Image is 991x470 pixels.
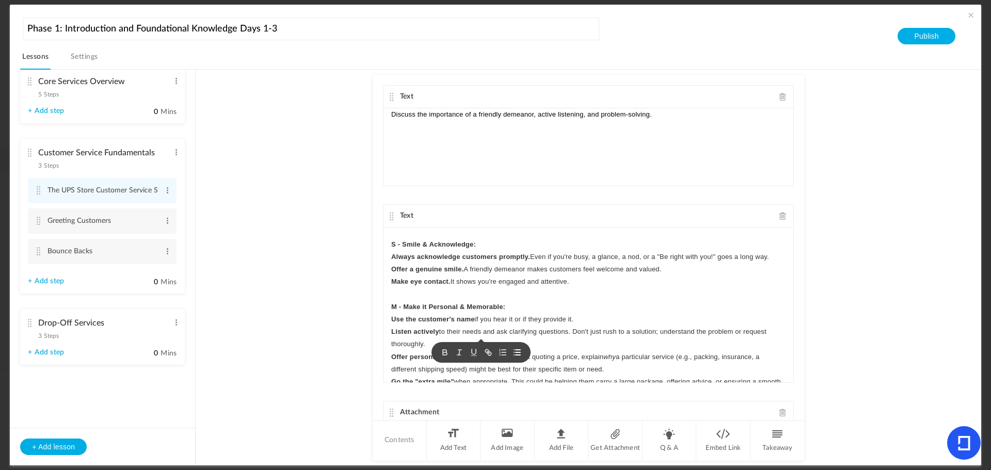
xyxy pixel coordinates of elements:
[161,350,177,357] span: Mins
[69,50,100,70] a: Settings
[391,265,463,273] strong: Offer a genuine smile.
[161,108,177,116] span: Mins
[20,50,51,70] a: Lessons
[463,265,661,273] span: A friendly demeanor makes customers feel welcome and valued.
[750,421,804,460] li: Takeaway
[28,348,64,357] a: + Add step
[391,353,761,373] span: a particular service (e.g., packing, insurance, a different shipping speed) might be best for the...
[475,315,574,323] span: if you hear it or if they provide it.
[487,353,603,361] span: Instead of just quoting a price, explain
[38,333,59,339] span: 3 Steps
[161,279,177,286] span: Mins
[391,328,769,348] span: to their needs and ask clarifying questions. Don't just rush to a solution; understand the proble...
[391,240,476,248] strong: S - Smile & Acknowledge:
[391,353,487,361] strong: Offer personalized solutions.
[391,110,652,118] span: Discuss the importance of a friendly demeanor, active listening, and problem-solving.
[28,107,64,116] a: + Add step
[373,421,427,460] li: Contents
[400,93,413,100] span: Text
[391,253,530,261] strong: Always acknowledge customers promptly.
[23,18,599,40] input: Course name
[391,328,439,335] strong: Listen actively
[133,278,158,287] input: Mins
[535,421,589,460] li: Add File
[133,107,158,117] input: Mins
[38,163,59,169] span: 3 Steps
[696,421,750,460] li: Embed Link
[391,278,451,285] strong: Make eye contact.
[133,349,158,359] input: Mins
[427,421,481,460] li: Add Text
[898,28,955,44] button: Publish
[530,253,769,261] span: Even if you're busy, a glance, a nod, or a "Be right with you!" goes a long way.
[391,315,475,323] strong: Use the customer's name
[38,91,59,98] span: 5 Steps
[400,212,413,219] span: Text
[481,421,535,460] li: Add Image
[400,409,439,416] span: Attachment
[603,353,616,361] em: why
[391,378,454,385] strong: Go the "extra mile"
[451,278,569,285] span: It shows you're engaged and attentive.
[588,421,643,460] li: Get Attachment
[20,439,87,455] button: + Add lesson
[643,421,697,460] li: Q & A
[391,378,783,398] span: when appropriate. This could be helping them carry a large package, offering advice, or ensuring ...
[391,303,505,311] strong: M - Make it Personal & Memorable:
[28,277,64,286] a: + Add step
